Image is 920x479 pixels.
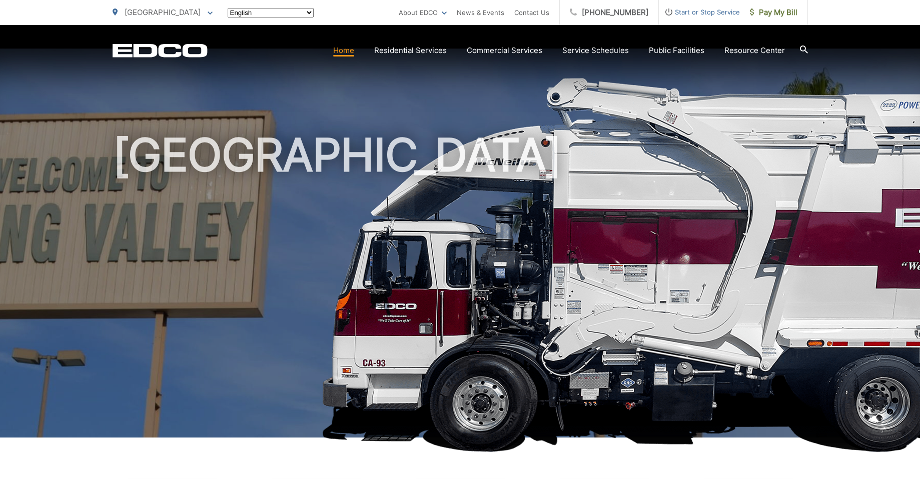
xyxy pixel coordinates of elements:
a: Resource Center [724,44,785,56]
a: Residential Services [374,44,447,56]
a: News & Events [457,6,504,18]
a: Public Facilities [649,44,704,56]
a: Contact Us [514,6,549,18]
a: About EDCO [399,6,447,18]
a: EDCD logo. Return to the homepage. [113,43,208,57]
a: Home [333,44,354,56]
a: Commercial Services [467,44,542,56]
h1: [GEOGRAPHIC_DATA] [113,130,808,446]
span: [GEOGRAPHIC_DATA] [125,7,201,17]
a: Service Schedules [562,44,629,56]
span: Pay My Bill [750,6,797,18]
select: Select a language [228,8,314,17]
